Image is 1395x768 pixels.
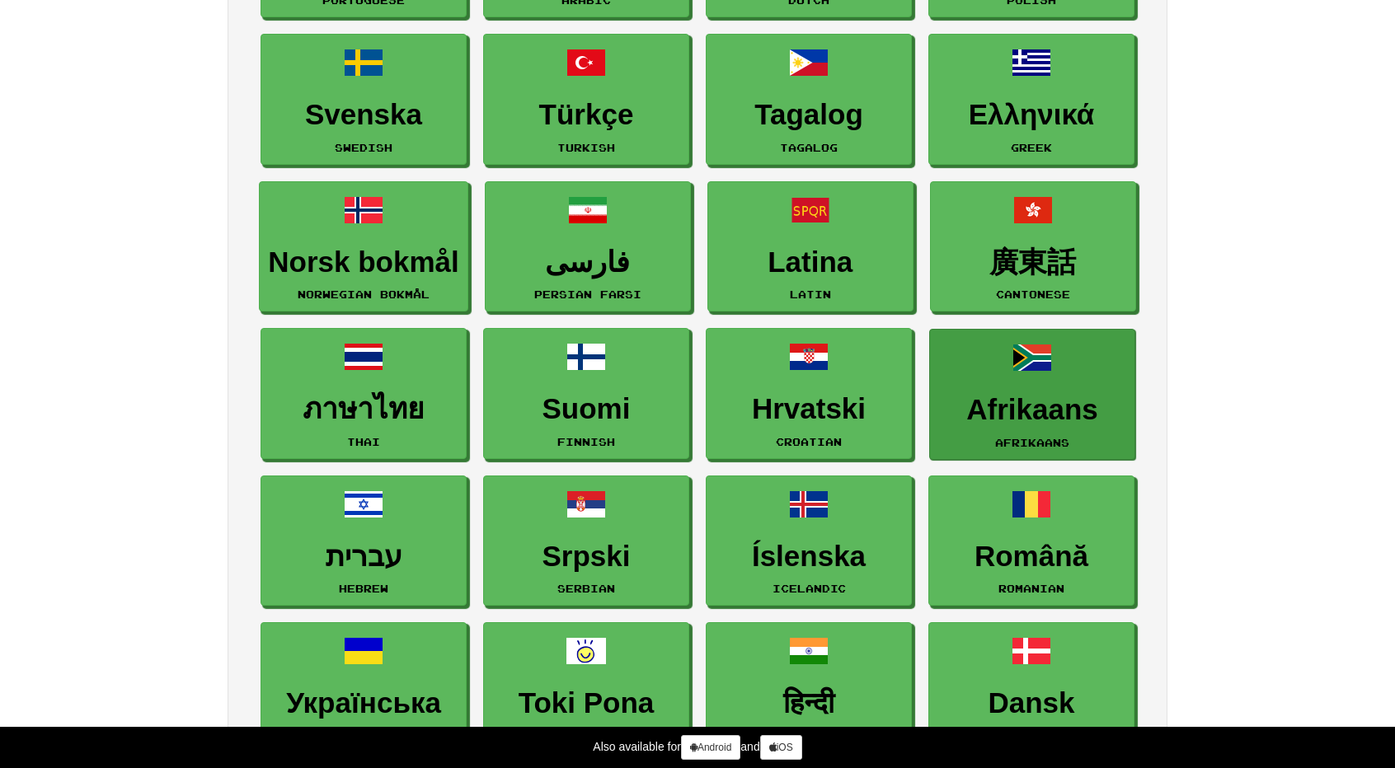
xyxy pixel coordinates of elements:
small: Thai [347,436,380,447]
small: Hebrew [339,583,388,594]
a: УкраїнськаUkrainian [261,622,467,753]
small: Croatian [776,436,842,447]
a: SuomiFinnish [483,328,689,459]
h3: עברית [270,541,458,573]
a: Norsk bokmålNorwegian Bokmål [259,181,467,312]
h3: Toki Pona [492,687,680,719]
a: iOS [760,735,802,760]
small: Icelandic [773,583,846,594]
a: ÍslenskaIcelandic [706,475,912,606]
small: Tagalog [780,142,838,153]
small: Greek [1011,142,1052,153]
a: DanskDanish [928,622,1134,753]
h3: فارسی [494,246,682,279]
h3: Українська [270,687,458,719]
a: TagalogTagalog [706,34,912,165]
h3: Hrvatski [715,393,903,425]
small: Persian Farsi [534,288,641,300]
a: RomânăRomanian [928,475,1134,606]
h3: Íslenska [715,541,903,573]
a: Android [681,735,740,760]
h3: Suomi [492,393,680,425]
h3: Tagalog [715,99,903,131]
h3: हिन्दी [715,687,903,719]
a: ΕλληνικάGreek [928,34,1134,165]
small: Afrikaans [995,437,1069,448]
h3: Türkçe [492,99,680,131]
small: Serbian [557,583,615,594]
a: Toki PonaToki Pona [483,622,689,753]
a: עבריתHebrew [261,475,467,606]
a: SvenskaSwedish [261,34,467,165]
a: हिन्दीHindi [706,622,912,753]
h3: Norsk bokmål [268,246,458,279]
small: Cantonese [996,288,1070,300]
a: AfrikaansAfrikaans [929,329,1135,460]
small: Norwegian Bokmål [298,288,430,300]
a: 廣東話Cantonese [930,181,1136,312]
small: Swedish [335,142,392,153]
a: فارسیPersian Farsi [485,181,691,312]
h3: Română [937,541,1125,573]
a: HrvatskiCroatian [706,328,912,459]
h3: Svenska [270,99,458,131]
h3: Ελληνικά [937,99,1125,131]
h3: Srpski [492,541,680,573]
a: LatinaLatin [707,181,914,312]
a: ภาษาไทยThai [261,328,467,459]
a: TürkçeTurkish [483,34,689,165]
small: Turkish [557,142,615,153]
h3: Latina [716,246,904,279]
h3: ภาษาไทย [270,393,458,425]
small: Finnish [557,436,615,447]
small: Romanian [998,583,1064,594]
h3: Afrikaans [938,394,1126,426]
small: Latin [790,288,831,300]
a: SrpskiSerbian [483,475,689,606]
h3: 廣東話 [939,246,1127,279]
h3: Dansk [937,687,1125,719]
